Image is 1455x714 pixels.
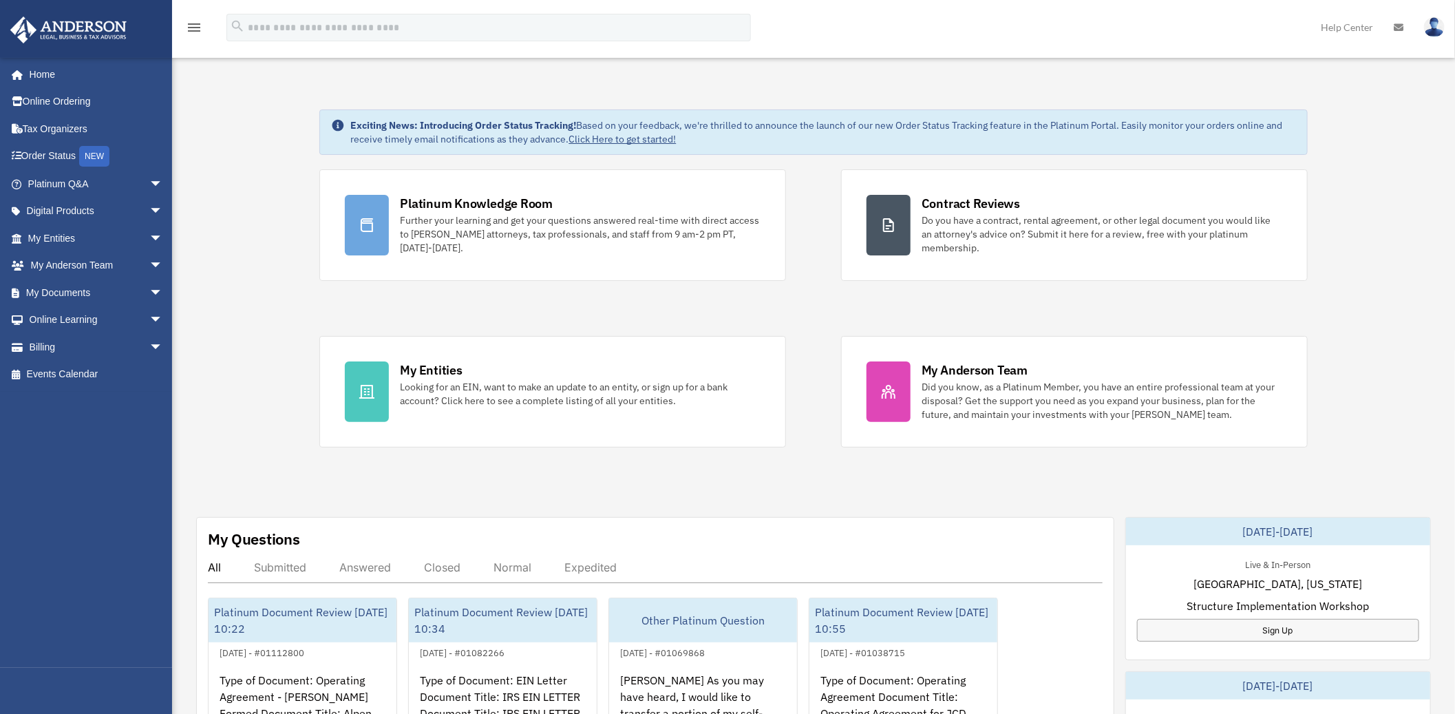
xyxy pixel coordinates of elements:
div: [DATE] - #01038715 [809,644,916,659]
a: Tax Organizers [10,115,184,143]
div: Further your learning and get your questions answered real-time with direct access to [PERSON_NAM... [400,213,761,255]
span: Structure Implementation Workshop [1187,598,1369,614]
span: arrow_drop_down [149,224,177,253]
div: All [208,560,221,574]
div: [DATE] - #01082266 [409,644,516,659]
div: Live & In-Person [1234,556,1321,571]
div: Platinum Knowledge Room [400,195,553,212]
div: Normal [493,560,531,574]
div: My Entities [400,361,462,379]
div: Platinum Document Review [DATE] 10:22 [209,598,396,642]
a: Online Learningarrow_drop_down [10,306,184,334]
a: menu [186,24,202,36]
a: My Entities Looking for an EIN, want to make an update to an entity, or sign up for a bank accoun... [319,336,786,448]
div: Answered [339,560,391,574]
strong: Exciting News: Introducing Order Status Tracking! [350,119,576,132]
a: Platinum Knowledge Room Further your learning and get your questions answered real-time with dire... [319,169,786,281]
a: Contract Reviews Do you have a contract, rental agreement, or other legal document you would like... [841,169,1308,281]
div: [DATE]-[DATE] [1126,672,1431,700]
i: menu [186,19,202,36]
span: arrow_drop_down [149,279,177,307]
span: arrow_drop_down [149,198,177,226]
div: Do you have a contract, rental agreement, or other legal document you would like an attorney's ad... [922,213,1282,255]
div: Other Platinum Question [609,598,797,642]
i: search [230,19,245,34]
a: My Anderson Teamarrow_drop_down [10,252,184,280]
span: arrow_drop_down [149,252,177,280]
div: Submitted [254,560,306,574]
span: arrow_drop_down [149,306,177,335]
a: Digital Productsarrow_drop_down [10,198,184,225]
div: Did you know, as a Platinum Member, you have an entire professional team at your disposal? Get th... [922,380,1282,421]
div: Contract Reviews [922,195,1020,212]
img: User Pic [1424,17,1445,37]
a: My Documentsarrow_drop_down [10,279,184,306]
div: [DATE] - #01069868 [609,644,716,659]
div: Closed [424,560,460,574]
div: My Questions [208,529,300,549]
span: arrow_drop_down [149,170,177,198]
a: Home [10,61,177,88]
div: Looking for an EIN, want to make an update to an entity, or sign up for a bank account? Click her... [400,380,761,408]
a: My Entitiesarrow_drop_down [10,224,184,252]
img: Anderson Advisors Platinum Portal [6,17,131,43]
div: My Anderson Team [922,361,1028,379]
div: [DATE]-[DATE] [1126,518,1431,545]
a: Sign Up [1137,619,1420,642]
span: arrow_drop_down [149,333,177,361]
div: [DATE] - #01112800 [209,644,315,659]
span: [GEOGRAPHIC_DATA], [US_STATE] [1193,576,1362,592]
div: Platinum Document Review [DATE] 10:34 [409,598,597,642]
a: Click Here to get started! [569,133,676,145]
a: Billingarrow_drop_down [10,333,184,361]
a: Online Ordering [10,88,184,116]
div: Expedited [564,560,617,574]
a: Events Calendar [10,361,184,388]
div: Platinum Document Review [DATE] 10:55 [809,598,997,642]
div: NEW [79,146,109,167]
a: My Anderson Team Did you know, as a Platinum Member, you have an entire professional team at your... [841,336,1308,448]
div: Based on your feedback, we're thrilled to announce the launch of our new Order Status Tracking fe... [350,118,1295,146]
a: Platinum Q&Aarrow_drop_down [10,170,184,198]
a: Order StatusNEW [10,143,184,171]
